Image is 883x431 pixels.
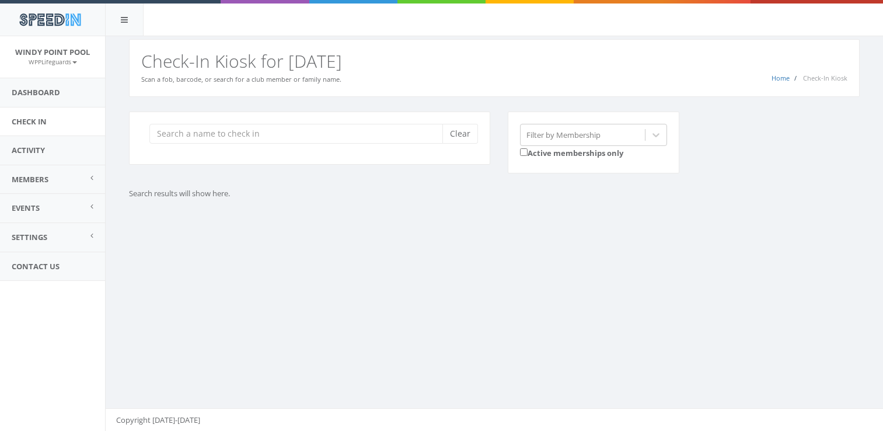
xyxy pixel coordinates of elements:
input: Active memberships only [520,148,528,156]
span: Settings [12,232,47,242]
span: Events [12,203,40,213]
label: Active memberships only [520,146,623,159]
span: Check-In Kiosk [803,74,847,82]
img: speedin_logo.png [13,9,86,30]
small: Scan a fob, barcode, or search for a club member or family name. [141,75,341,84]
button: Clear [442,124,478,144]
h2: Check-In Kiosk for [DATE] [141,51,847,71]
div: Filter by Membership [526,129,601,140]
span: Contact Us [12,261,60,272]
span: Windy Point Pool [15,47,90,57]
span: Members [12,174,48,185]
a: Home [772,74,790,82]
a: WPPLifeguards [29,56,77,67]
p: Search results will show here. [129,188,672,199]
small: WPPLifeguards [29,58,77,66]
input: Search a name to check in [149,124,451,144]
